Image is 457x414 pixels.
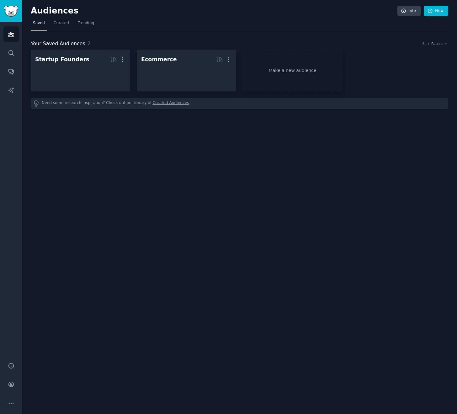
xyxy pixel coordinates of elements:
span: Trending [78,20,94,26]
a: Curated [51,18,71,31]
span: 2 [88,41,91,46]
a: Startup Founders [31,50,130,91]
a: Trending [76,18,96,31]
div: Need some research inspiration? Check out our library of [31,98,448,109]
span: Curated [54,20,69,26]
a: New [424,6,448,16]
div: Sort [422,41,429,46]
span: Your Saved Audiences [31,40,85,48]
a: Info [397,6,421,16]
div: Startup Founders [35,56,89,63]
a: Ecommerce [137,50,236,91]
span: Recent [431,41,443,46]
span: Saved [33,20,45,26]
h2: Audiences [31,6,397,16]
a: Curated Audiences [153,100,189,107]
img: GummySearch logo [4,6,18,17]
a: Saved [31,18,47,31]
button: Recent [431,41,448,46]
div: Ecommerce [141,56,177,63]
a: Make a new audience [243,50,342,91]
